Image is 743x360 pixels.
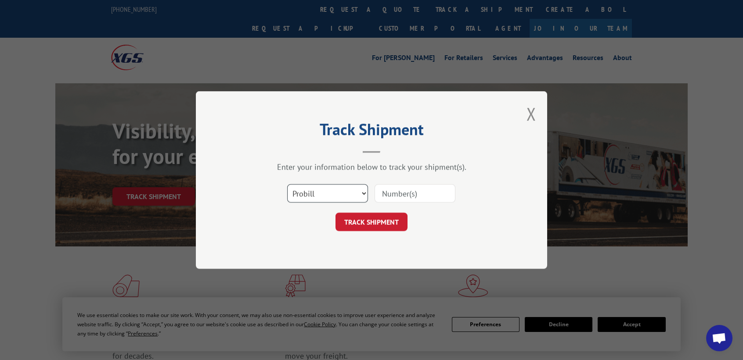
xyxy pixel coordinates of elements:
[335,213,408,231] button: TRACK SHIPMENT
[240,162,503,172] div: Enter your information below to track your shipment(s).
[375,184,455,203] input: Number(s)
[240,123,503,140] h2: Track Shipment
[706,325,732,351] a: Open chat
[527,102,536,125] button: Close modal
